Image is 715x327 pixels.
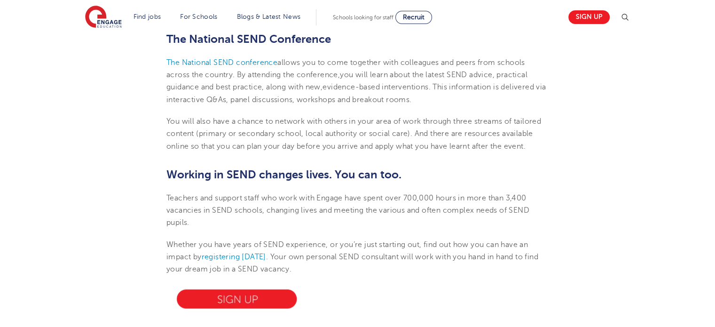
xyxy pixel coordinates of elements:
[166,71,527,91] span: you will learn about the latest SEND advice, practical guidance and best practice, along with new
[166,253,538,273] span: . Your own personal SEND consultant will work with you hand in hand to find your dream job in a S...
[395,11,432,24] a: Recruit
[333,14,393,21] span: Schools looking for staff
[403,14,424,21] span: Recruit
[180,13,217,20] a: For Schools
[237,13,301,20] a: Blogs & Latest News
[166,58,277,67] a: The National SEND conference
[166,168,401,181] span: Working in SEND changes lives. You can too.
[166,117,541,151] span: You will also have a chance to network with others in your area of work through three streams of ...
[166,83,546,104] span: evidence-based interventions. This information is delivered via interactive Q&As, panel discussio...
[85,6,122,29] img: Engage Education
[338,71,340,79] span: ,
[202,253,266,261] a: registering [DATE]
[166,240,528,261] span: Whether you have years of SEND experience, or you’re just starting out, find out how you can have...
[568,10,610,24] a: Sign up
[166,58,525,79] span: allows you to come together with colleagues and peers from schools across the country. By attendi...
[166,32,331,46] span: The National SEND Conference
[321,83,322,91] span: ,
[166,194,529,227] span: Teachers and support staff who work with Engage have spent over 700,000 hours in more than 3,400 ...
[134,13,161,20] a: Find jobs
